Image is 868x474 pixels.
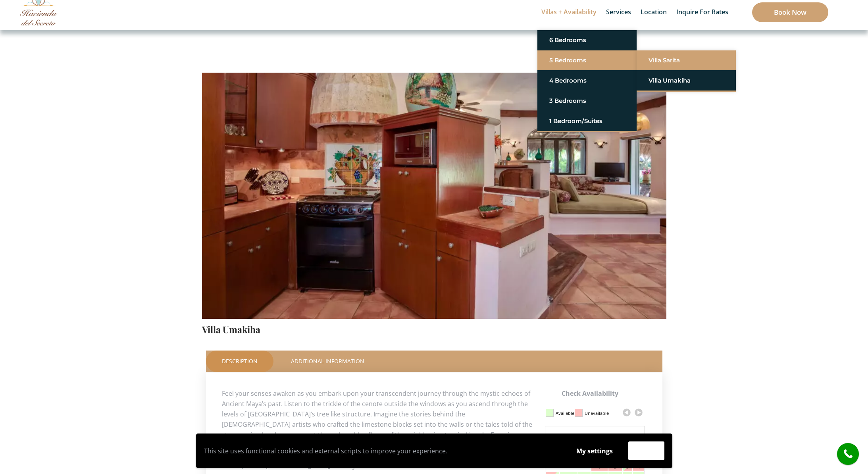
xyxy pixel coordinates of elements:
[628,441,664,460] button: Accept
[839,445,857,463] i: call
[206,351,273,372] a: Description
[202,323,260,335] a: Villa Umakiha
[569,442,620,460] button: My settings
[549,73,625,88] a: 4 Bedrooms
[549,114,625,128] a: 1 Bedroom/Suites
[556,407,574,420] div: Available
[752,2,828,22] a: Book Now
[585,407,609,420] div: Unavailable
[275,351,380,372] a: Additional Information
[837,443,859,465] a: call
[222,388,647,471] p: Feel your senses awaken as you embark upon your transcendent journey through the mystic echoes of...
[649,73,724,88] a: Villa Umakiha
[204,445,561,457] p: This site uses functional cookies and external scripts to improve your experience.
[549,94,625,108] a: 3 Bedrooms
[549,53,625,67] a: 5 Bedrooms
[549,33,625,47] a: 6 Bedrooms
[649,53,724,67] a: Villa Sarita
[202,11,666,321] img: IMG_2148-1000x667.jpg.webp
